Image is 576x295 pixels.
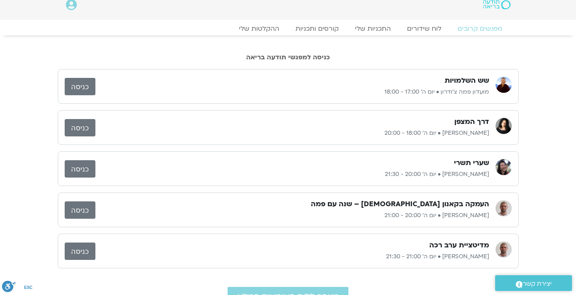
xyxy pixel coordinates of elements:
a: כניסה [65,78,95,95]
h3: דרך המצפן [454,117,489,127]
a: מפגשים קרובים [449,25,511,33]
a: כניסה [65,119,95,136]
img: ארנינה קשתן [496,118,512,134]
nav: Menu [66,25,511,33]
h3: העמקה בקאנון [DEMOGRAPHIC_DATA] – שנה עם פמה [311,199,489,209]
p: [PERSON_NAME] • יום ה׳ 20:00 - 21:00 [95,211,489,220]
span: יצירת קשר [523,278,552,289]
img: דקל קנטי [496,241,512,257]
a: ההקלטות שלי [231,25,287,33]
a: קורסים ותכניות [287,25,347,33]
a: יצירת קשר [495,275,572,291]
p: [PERSON_NAME] • יום ה׳ 18:00 - 20:00 [95,128,489,138]
img: דקל קנטי [496,200,512,216]
a: התכניות שלי [347,25,399,33]
a: לוח שידורים [399,25,449,33]
img: מועדון פמה צ'ודרון [496,77,512,93]
a: כניסה [65,201,95,219]
p: [PERSON_NAME] • יום ה׳ 20:00 - 21:30 [95,169,489,179]
h3: שערי תשרי [454,158,489,168]
p: מועדון פמה צ'ודרון • יום ה׳ 17:00 - 18:00 [95,87,489,97]
h2: כניסה למפגשי תודעה בריאה [58,54,519,61]
p: [PERSON_NAME] • יום ה׳ 21:00 - 21:30 [95,252,489,262]
h3: מדיטציית ערב רכה [429,241,489,250]
a: כניסה [65,243,95,260]
h3: שש השלמויות [445,76,489,86]
img: מירה רגב [496,159,512,175]
a: כניסה [65,160,95,178]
